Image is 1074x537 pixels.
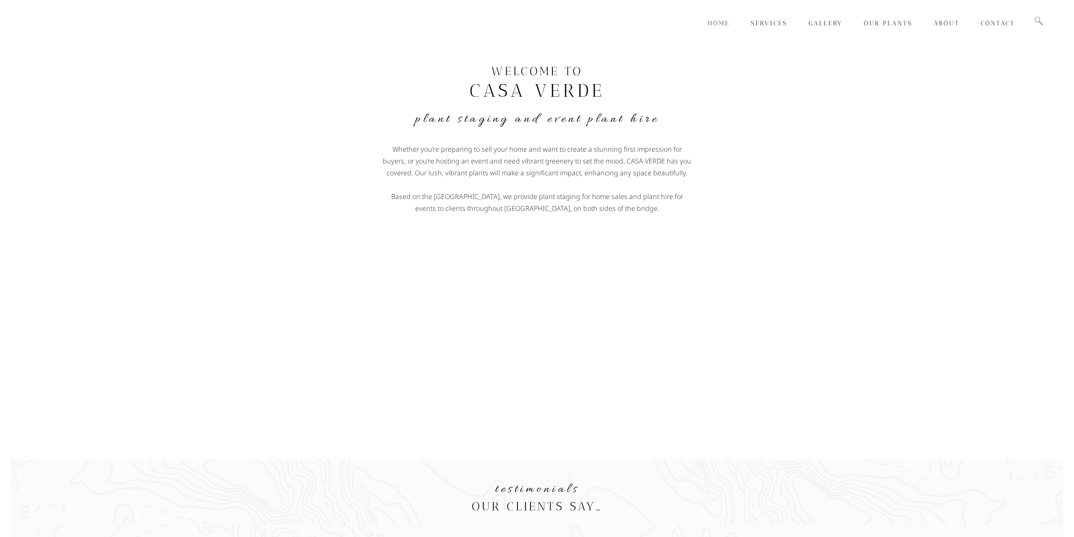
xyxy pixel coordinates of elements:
h2: CASA VERDE [301,79,774,102]
h3: WELCOME TO [301,63,774,79]
p: Whether you’re preparing to sell your home and want to create a stunning first impression for buy... [381,143,693,179]
a: OUR [517,284,556,308]
a: PLANTS [504,323,570,347]
span: Contact [981,19,1015,27]
a: ABOUT [717,305,778,328]
h3: our clients say… [402,499,671,515]
a: GET IN [929,284,987,308]
h4: testimonials [402,480,671,498]
a: GALLERY [287,305,366,328]
span: Gallery [809,19,843,27]
span: Home [708,19,730,27]
a: TOUCH [928,323,988,347]
p: Based on the [GEOGRAPHIC_DATA], we provide plant staging for home sales and plant hire for events... [381,191,693,214]
h4: Plant Staging and Event Plant Hire [301,110,774,128]
a: SERVICES [75,305,157,328]
span: About [933,19,960,27]
span: Services [751,19,787,27]
span: Our Plants [864,19,912,27]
